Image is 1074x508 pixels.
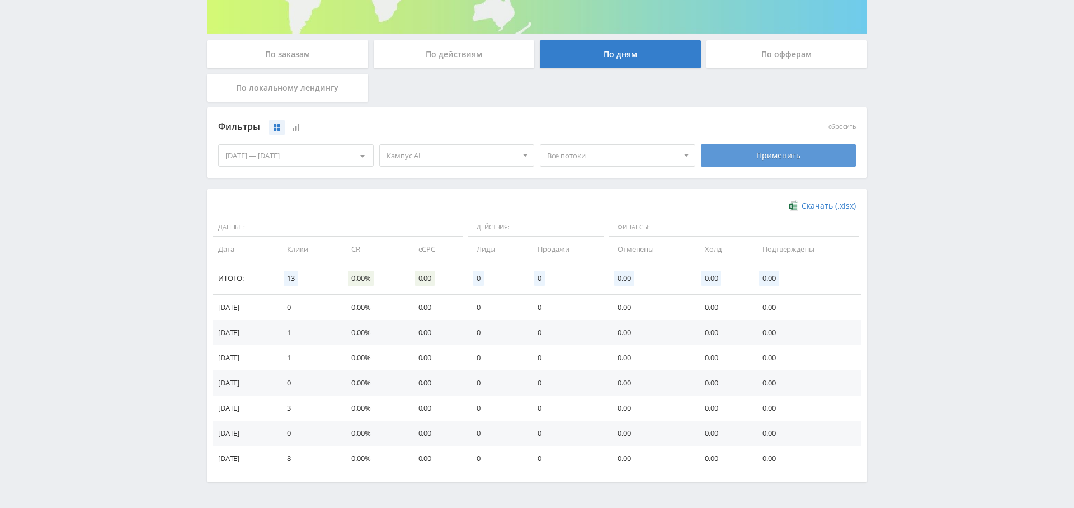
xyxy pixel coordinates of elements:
[526,421,606,446] td: 0
[751,345,861,370] td: 0.00
[407,345,466,370] td: 0.00
[213,262,276,295] td: Итого:
[340,421,407,446] td: 0.00%
[606,237,694,262] td: Отменены
[276,446,340,471] td: 8
[348,271,374,286] span: 0.00%
[276,396,340,421] td: 3
[207,40,368,68] div: По заказам
[213,446,276,471] td: [DATE]
[465,446,526,471] td: 0
[694,345,751,370] td: 0.00
[213,396,276,421] td: [DATE]
[694,320,751,345] td: 0.00
[407,320,466,345] td: 0.00
[407,446,466,471] td: 0.00
[219,145,373,166] div: [DATE] — [DATE]
[606,396,694,421] td: 0.00
[606,295,694,320] td: 0.00
[694,237,751,262] td: Холд
[526,320,606,345] td: 0
[213,295,276,320] td: [DATE]
[387,145,517,166] span: Кампус AI
[547,145,678,166] span: Все потоки
[340,446,407,471] td: 0.00%
[526,237,606,262] td: Продажи
[465,421,526,446] td: 0
[407,370,466,396] td: 0.00
[276,421,340,446] td: 0
[526,446,606,471] td: 0
[751,421,861,446] td: 0.00
[340,370,407,396] td: 0.00%
[751,320,861,345] td: 0.00
[694,421,751,446] td: 0.00
[614,271,634,286] span: 0.00
[694,396,751,421] td: 0.00
[609,218,859,237] span: Финансы:
[276,370,340,396] td: 0
[606,370,694,396] td: 0.00
[465,370,526,396] td: 0
[606,446,694,471] td: 0.00
[218,119,695,135] div: Фильтры
[415,271,435,286] span: 0.00
[340,237,407,262] td: CR
[694,295,751,320] td: 0.00
[407,295,466,320] td: 0.00
[213,345,276,370] td: [DATE]
[213,237,276,262] td: Дата
[465,320,526,345] td: 0
[276,295,340,320] td: 0
[465,237,526,262] td: Лиды
[701,144,856,167] div: Применить
[473,271,484,286] span: 0
[526,370,606,396] td: 0
[340,345,407,370] td: 0.00%
[407,396,466,421] td: 0.00
[751,446,861,471] td: 0.00
[540,40,701,68] div: По дням
[606,345,694,370] td: 0.00
[407,421,466,446] td: 0.00
[465,396,526,421] td: 0
[789,200,856,211] a: Скачать (.xlsx)
[534,271,545,286] span: 0
[340,295,407,320] td: 0.00%
[526,295,606,320] td: 0
[828,123,856,130] button: сбросить
[340,320,407,345] td: 0.00%
[213,370,276,396] td: [DATE]
[465,345,526,370] td: 0
[751,396,861,421] td: 0.00
[751,295,861,320] td: 0.00
[789,200,798,211] img: xlsx
[276,320,340,345] td: 1
[213,320,276,345] td: [DATE]
[606,320,694,345] td: 0.00
[706,40,868,68] div: По офферам
[526,396,606,421] td: 0
[694,446,751,471] td: 0.00
[207,74,368,102] div: По локальному лендингу
[701,271,721,286] span: 0.00
[284,271,298,286] span: 13
[213,218,463,237] span: Данные:
[468,218,604,237] span: Действия:
[606,421,694,446] td: 0.00
[694,370,751,396] td: 0.00
[751,237,861,262] td: Подтверждены
[276,345,340,370] td: 1
[340,396,407,421] td: 0.00%
[276,237,340,262] td: Клики
[759,271,779,286] span: 0.00
[374,40,535,68] div: По действиям
[751,370,861,396] td: 0.00
[526,345,606,370] td: 0
[407,237,466,262] td: eCPC
[802,201,856,210] span: Скачать (.xlsx)
[213,421,276,446] td: [DATE]
[465,295,526,320] td: 0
